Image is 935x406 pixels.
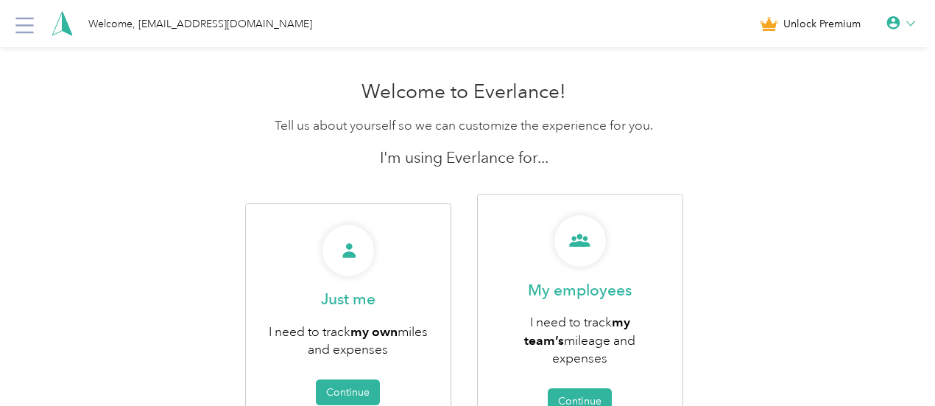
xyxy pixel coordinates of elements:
iframe: Everlance-gr Chat Button Frame [853,323,935,406]
div: Welcome, [EMAIL_ADDRESS][DOMAIN_NAME] [88,16,312,32]
span: I need to track mileage and expenses [524,314,635,366]
button: Continue [316,379,380,405]
span: Unlock Premium [783,16,861,32]
h1: Welcome to Everlance! [232,80,696,104]
span: I need to track miles and expenses [269,323,428,358]
p: My employees [528,280,632,301]
p: I'm using Everlance for... [232,147,696,168]
p: Just me [321,289,375,309]
b: my team’s [524,314,630,348]
b: my own [350,323,398,339]
p: Tell us about yourself so we can customize the experience for you. [232,116,696,135]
